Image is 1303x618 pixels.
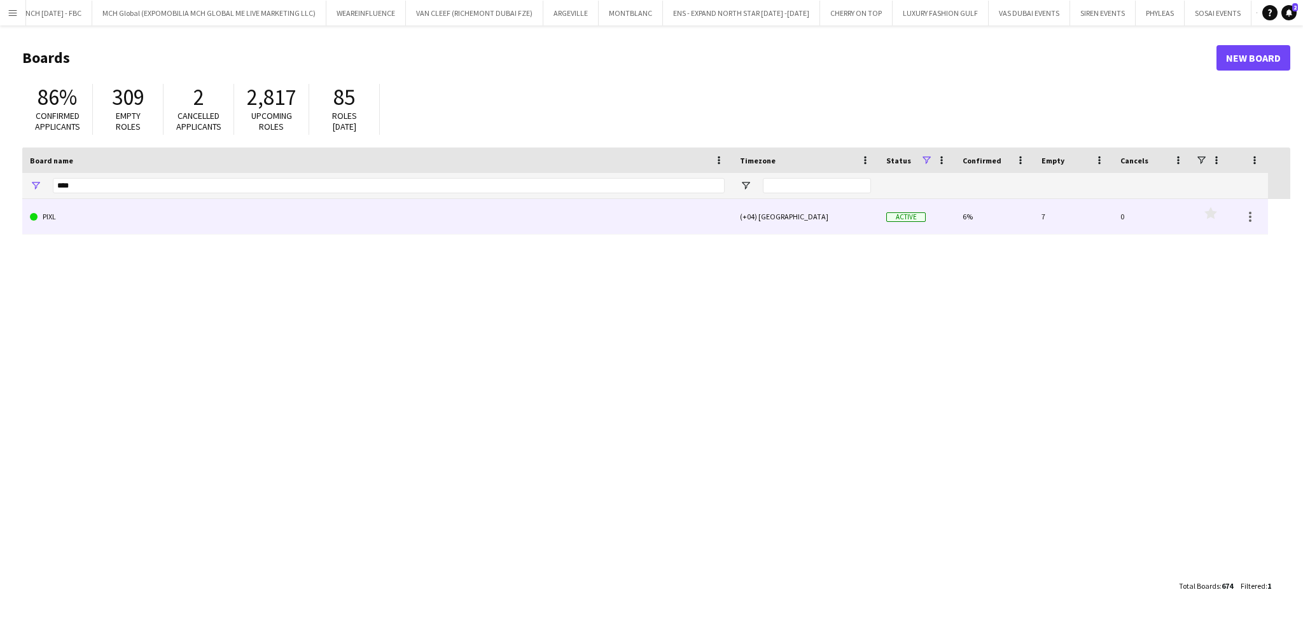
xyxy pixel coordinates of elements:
span: 674 [1222,581,1233,591]
span: 309 [112,83,144,111]
span: Active [886,212,926,222]
button: VAN CLEEF (RICHEMONT DUBAI FZE) [406,1,543,25]
div: : [1241,573,1271,598]
span: Roles [DATE] [332,110,357,132]
span: 2 [1292,3,1298,11]
span: 85 [333,83,355,111]
a: PIXL [30,199,725,235]
button: SOSAI EVENTS [1185,1,1251,25]
a: New Board [1216,45,1290,71]
span: Empty [1042,156,1064,165]
span: 2,817 [247,83,296,111]
span: 1 [1267,581,1271,591]
input: Timezone Filter Input [763,178,871,193]
button: SIREN EVENTS [1070,1,1136,25]
span: Upcoming roles [251,110,292,132]
span: Filtered [1241,581,1265,591]
span: Confirmed applicants [35,110,80,132]
button: FRENCH [DATE] - FBC [4,1,92,25]
span: Cancels [1120,156,1148,165]
span: 2 [193,83,204,111]
button: MCH Global (EXPOMOBILIA MCH GLOBAL ME LIVE MARKETING LLC) [92,1,326,25]
button: WEAREINFLUENCE [326,1,406,25]
button: VAS DUBAI EVENTS [989,1,1070,25]
button: ENS - EXPAND NORTH STAR [DATE] -[DATE] [663,1,820,25]
div: 7 [1034,199,1113,234]
button: Open Filter Menu [740,180,751,191]
span: Empty roles [116,110,141,132]
span: Confirmed [963,156,1001,165]
button: PHYLEAS [1136,1,1185,25]
h1: Boards [22,48,1216,67]
button: LUXURY FASHION GULF [893,1,989,25]
span: Total Boards [1179,581,1220,591]
div: (+04) [GEOGRAPHIC_DATA] [732,199,879,234]
div: 6% [955,199,1034,234]
button: MONTBLANC [599,1,663,25]
input: Board name Filter Input [53,178,725,193]
div: 0 [1113,199,1192,234]
button: CHERRY ON TOP [820,1,893,25]
button: ARGEVILLE [543,1,599,25]
span: Status [886,156,911,165]
span: 86% [38,83,77,111]
span: Board name [30,156,73,165]
span: Cancelled applicants [176,110,221,132]
a: 2 [1281,5,1297,20]
span: Timezone [740,156,776,165]
div: : [1179,573,1233,598]
button: Open Filter Menu [30,180,41,191]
